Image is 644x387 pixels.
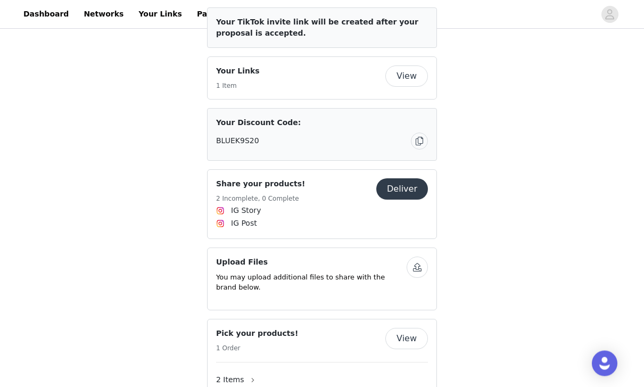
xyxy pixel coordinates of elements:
span: 2 Items [216,375,244,386]
a: Your Links [132,2,188,26]
button: Deliver [376,179,428,200]
img: Instagram Icon [216,207,225,216]
h4: Upload Files [216,257,407,268]
a: Networks [77,2,130,26]
h4: Share your products! [216,179,306,190]
h4: Your Links [216,66,260,77]
img: Instagram Icon [216,220,225,228]
div: avatar [605,6,615,23]
span: IG Story [231,205,261,217]
a: Payouts [191,2,237,26]
h4: Pick your products! [216,328,298,340]
div: Open Intercom Messenger [592,351,617,376]
p: You may upload additional files to share with the brand below. [216,273,407,293]
h5: 2 Incomplete, 0 Complete [216,194,306,204]
span: BLUEK9S20 [216,136,259,147]
h5: 1 Item [216,81,260,91]
h5: 1 Order [216,344,298,353]
span: Your Discount Code: [216,118,301,129]
button: View [385,66,428,87]
span: IG Post [231,218,257,229]
span: Your TikTok invite link will be created after your proposal is accepted. [216,18,418,38]
div: Share your products! [207,170,437,240]
a: Dashboard [17,2,75,26]
button: View [385,328,428,350]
